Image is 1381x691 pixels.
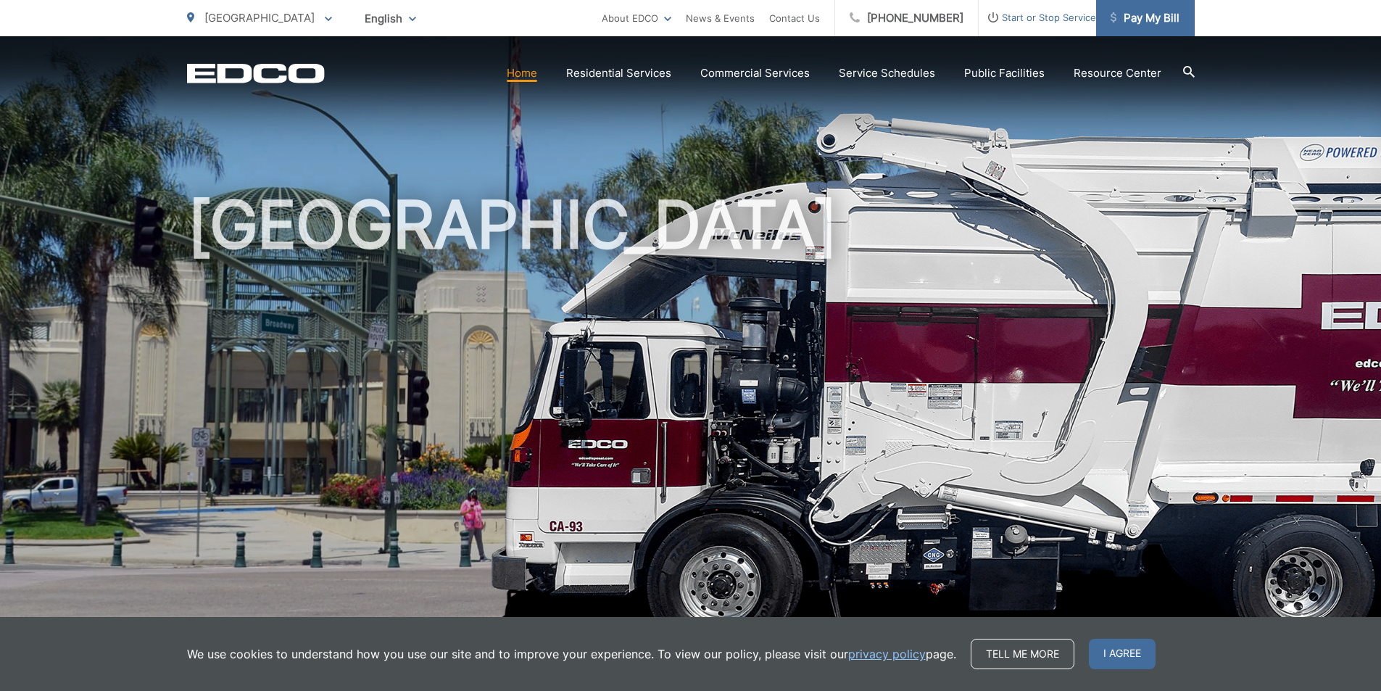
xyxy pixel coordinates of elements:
span: I agree [1089,639,1156,669]
a: EDCD logo. Return to the homepage. [187,63,325,83]
a: Public Facilities [964,65,1045,82]
a: Residential Services [566,65,671,82]
a: privacy policy [848,645,926,663]
a: Resource Center [1074,65,1161,82]
a: News & Events [686,9,755,27]
h1: [GEOGRAPHIC_DATA] [187,189,1195,647]
a: Service Schedules [839,65,935,82]
a: Tell me more [971,639,1074,669]
a: Contact Us [769,9,820,27]
a: About EDCO [602,9,671,27]
span: English [354,6,427,31]
span: Pay My Bill [1111,9,1179,27]
p: We use cookies to understand how you use our site and to improve your experience. To view our pol... [187,645,956,663]
a: Home [507,65,537,82]
a: Commercial Services [700,65,810,82]
span: [GEOGRAPHIC_DATA] [204,11,315,25]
